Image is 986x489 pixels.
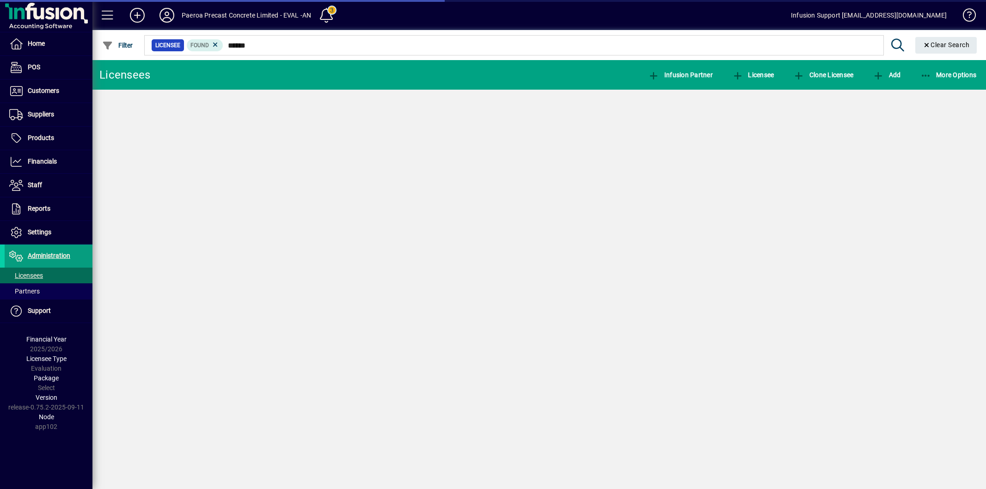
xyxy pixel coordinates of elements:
a: Suppliers [5,103,92,126]
span: Found [190,42,209,49]
a: Customers [5,79,92,103]
span: Financial Year [26,336,67,343]
mat-chip: Found Status: Found [187,39,223,51]
span: Licensee [732,71,774,79]
span: Products [28,134,54,141]
a: Products [5,127,92,150]
span: Node [39,413,54,421]
button: Add [870,67,903,83]
span: Licensee [155,41,180,50]
span: POS [28,63,40,71]
span: Clone Licensee [793,71,853,79]
div: Licensees [99,67,150,82]
span: Suppliers [28,110,54,118]
span: Home [28,40,45,47]
span: Financials [28,158,57,165]
button: Infusion Partner [646,67,715,83]
span: Reports [28,205,50,212]
button: Clear [915,37,977,54]
span: Staff [28,181,42,189]
button: Clone Licensee [791,67,856,83]
a: Home [5,32,92,55]
div: Paeroa Precast Concrete Limited - EVAL -AN [182,8,311,23]
a: Financials [5,150,92,173]
a: POS [5,56,92,79]
span: Add [873,71,900,79]
span: Licensee Type [26,355,67,362]
span: Infusion Partner [648,71,713,79]
span: Customers [28,87,59,94]
span: Filter [102,42,133,49]
a: Knowledge Base [956,2,974,32]
button: Add [122,7,152,24]
span: Package [34,374,59,382]
a: Partners [5,283,92,299]
span: Clear Search [923,41,970,49]
span: Settings [28,228,51,236]
span: Administration [28,252,70,259]
span: Licensees [9,272,43,279]
a: Reports [5,197,92,220]
a: Settings [5,221,92,244]
span: Support [28,307,51,314]
span: More Options [920,71,977,79]
span: Partners [9,287,40,295]
button: Profile [152,7,182,24]
button: More Options [918,67,979,83]
button: Filter [100,37,135,54]
a: Licensees [5,268,92,283]
a: Support [5,300,92,323]
span: Version [36,394,57,401]
a: Staff [5,174,92,197]
div: Infusion Support [EMAIL_ADDRESS][DOMAIN_NAME] [791,8,947,23]
button: Licensee [730,67,777,83]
